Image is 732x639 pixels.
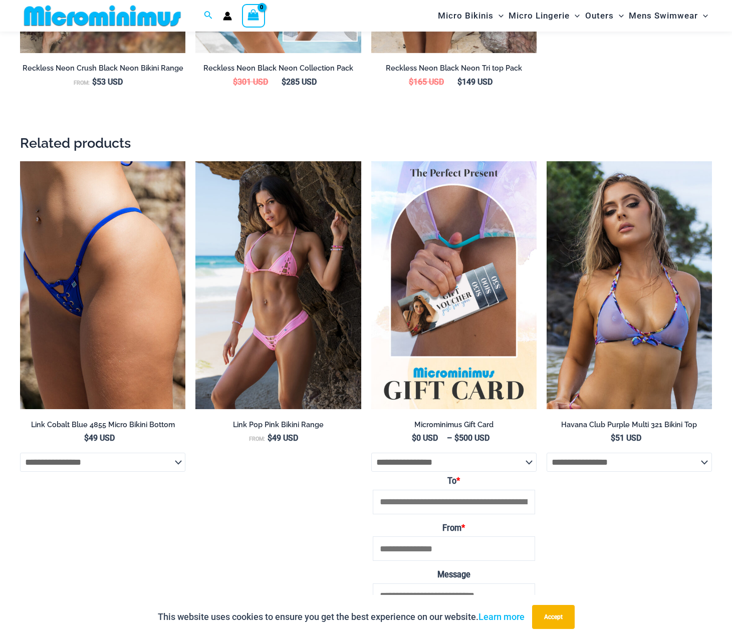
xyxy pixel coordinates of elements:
[371,420,537,433] a: Microminimus Gift Card
[373,520,535,536] label: From
[629,3,698,29] span: Mens Swimwear
[84,433,89,443] span: $
[195,420,361,430] h2: Link Pop Pink Bikini Range
[371,64,537,77] a: Reckless Neon Black Neon Tri top Pack
[233,77,268,87] bdi: 301 USD
[371,64,537,73] h2: Reckless Neon Black Neon Tri top Pack
[195,161,361,409] a: Link Pop Pink 3070 Top 4955 Bottom 01Link Pop Pink 3070 Top 4955 Bottom 02Link Pop Pink 3070 Top ...
[195,420,361,433] a: Link Pop Pink Bikini Range
[435,3,506,29] a: Micro BikinisMenu ToggleMenu Toggle
[438,3,494,29] span: Micro Bikinis
[249,436,265,442] span: From:
[242,4,265,27] a: View Shopping Cart, empty
[195,64,361,77] a: Reckless Neon Black Neon Collection Pack
[20,5,185,27] img: MM SHOP LOGO FLAT
[20,64,185,77] a: Reckless Neon Crush Black Neon Bikini Range
[454,433,459,443] span: $
[268,433,298,443] bdi: 49 USD
[268,433,272,443] span: $
[282,77,317,87] bdi: 285 USD
[412,433,416,443] span: $
[614,3,624,29] span: Menu Toggle
[20,161,185,409] a: Link Cobalt Blue 4855 Bottom 01Link Cobalt Blue 4855 Bottom 02Link Cobalt Blue 4855 Bottom 02
[20,64,185,73] h2: Reckless Neon Crush Black Neon Bikini Range
[195,64,361,73] h2: Reckless Neon Black Neon Collection Pack
[233,77,237,87] span: $
[92,77,97,87] span: $
[20,134,712,152] h2: Related products
[409,77,444,87] bdi: 165 USD
[509,3,570,29] span: Micro Lingerie
[434,2,712,30] nav: Site Navigation
[585,3,614,29] span: Outers
[373,567,535,583] label: Message
[457,77,462,87] span: $
[532,605,575,629] button: Accept
[478,611,525,622] a: Learn more
[371,433,537,444] span: –
[547,161,712,409] img: Havana Club Purple Multi 321 Top 01
[20,420,185,430] h2: Link Cobalt Blue 4855 Micro Bikini Bottom
[84,433,115,443] bdi: 49 USD
[583,3,626,29] a: OutersMenu ToggleMenu Toggle
[506,3,582,29] a: Micro LingerieMenu ToggleMenu Toggle
[20,420,185,433] a: Link Cobalt Blue 4855 Micro Bikini Bottom
[371,161,537,409] img: Featured Gift Card
[223,12,232,21] a: Account icon link
[698,3,708,29] span: Menu Toggle
[547,420,712,433] a: Havana Club Purple Multi 321 Bikini Top
[456,476,460,486] abbr: Required field
[373,473,535,489] label: To
[158,609,525,624] p: This website uses cookies to ensure you get the best experience on our website.
[547,420,712,430] h2: Havana Club Purple Multi 321 Bikini Top
[282,77,286,87] span: $
[371,420,537,430] h2: Microminimus Gift Card
[195,161,361,409] img: Link Pop Pink 3070 Top 4955 Bottom 01
[570,3,580,29] span: Menu Toggle
[611,433,641,443] bdi: 51 USD
[20,161,185,409] img: Link Cobalt Blue 4855 Bottom 01
[494,3,504,29] span: Menu Toggle
[409,77,413,87] span: $
[412,433,438,443] bdi: 0 USD
[611,433,615,443] span: $
[626,3,710,29] a: Mens SwimwearMenu ToggleMenu Toggle
[92,77,123,87] bdi: 53 USD
[547,161,712,409] a: Havana Club Purple Multi 321 Top 01Havana Club Purple Multi 321 Top 451 Bottom 03Havana Club Purp...
[74,80,90,86] span: From:
[204,10,213,22] a: Search icon link
[454,433,490,443] bdi: 500 USD
[461,523,465,533] abbr: Required field
[457,77,493,87] bdi: 149 USD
